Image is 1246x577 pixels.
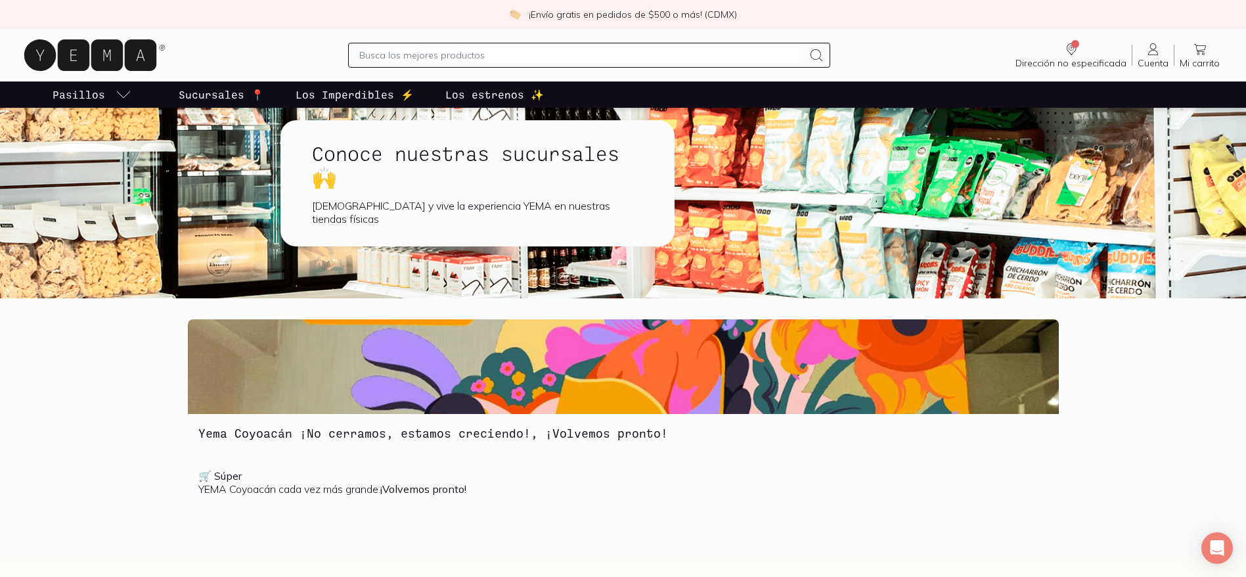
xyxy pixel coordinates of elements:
span: Mi carrito [1180,57,1220,69]
a: Dirección no especificada [1010,41,1132,69]
input: Busca los mejores productos [359,47,803,63]
h3: Yema Coyoacán ¡No cerramos, estamos creciendo!, ¡Volvemos pronto! [198,425,1048,442]
a: Los estrenos ✨ [443,81,546,108]
h1: Conoce nuestras sucursales 🙌 [312,141,643,189]
p: Los estrenos ✨ [445,87,544,103]
a: Mi carrito [1174,41,1225,69]
b: 🛒 Súper [198,469,242,482]
p: ¡Envío gratis en pedidos de $500 o más! (CDMX) [529,8,737,21]
p: Los Imperdibles ⚡️ [296,87,414,103]
a: Sucursales 📍 [176,81,267,108]
p: Sucursales 📍 [179,87,264,103]
p: Pasillos [53,87,105,103]
a: pasillo-todos-link [50,81,134,108]
a: Conoce nuestras sucursales 🙌[DEMOGRAPHIC_DATA] y vive la experiencia YEMA en nuestras tiendas fís... [280,120,717,246]
a: Los Imperdibles ⚡️ [293,81,416,108]
p: YEMA Coyoacán cada vez más grande. [198,469,1048,496]
div: Open Intercom Messenger [1201,532,1233,564]
div: [DEMOGRAPHIC_DATA] y vive la experiencia YEMA en nuestras tiendas físicas [312,199,643,225]
b: ¡Volvemos pronto! [380,482,466,496]
span: Cuenta [1138,57,1168,69]
img: check [509,9,521,20]
span: Dirección no especificada [1015,57,1126,69]
a: Cuenta [1132,41,1174,69]
img: Yema Coyoacán ¡No cerramos, estamos creciendo!, ¡Volvemos pronto! [188,319,1059,414]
